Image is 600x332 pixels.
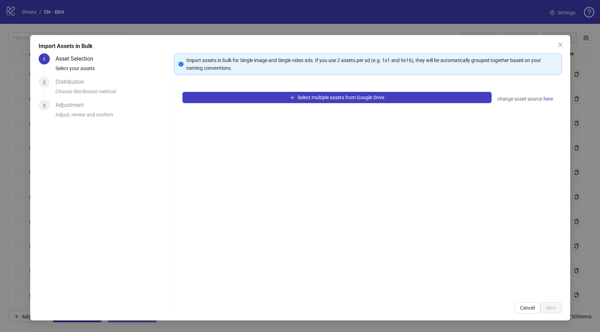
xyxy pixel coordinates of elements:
div: Import assets in bulk for Single image and Single video ads. If you use 2 assets per ad (e.g. 1x1... [186,56,557,72]
span: close [558,42,563,48]
span: 3 [43,103,46,108]
button: Cancel [514,302,540,313]
span: info-circle [178,62,183,67]
button: Select multiple assets from Google Drive [182,92,492,103]
span: here [544,95,553,103]
span: plus [289,95,294,100]
div: Choose distribution method [55,88,168,100]
button: Next [540,302,562,313]
a: here [543,95,553,103]
div: Asset Selection [55,53,99,65]
span: Cancel [520,305,535,311]
span: 1 [43,56,46,62]
div: Adjustment [55,100,89,111]
button: Close [555,39,566,50]
div: Distribution [55,76,90,88]
div: Select your assets [55,65,168,76]
div: Adjust, review and confirm [55,111,168,123]
div: change asset source [497,95,553,103]
div: Import Assets in Bulk [39,42,562,50]
span: 2 [43,80,46,85]
span: Select multiple assets from Google Drive [297,95,384,100]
